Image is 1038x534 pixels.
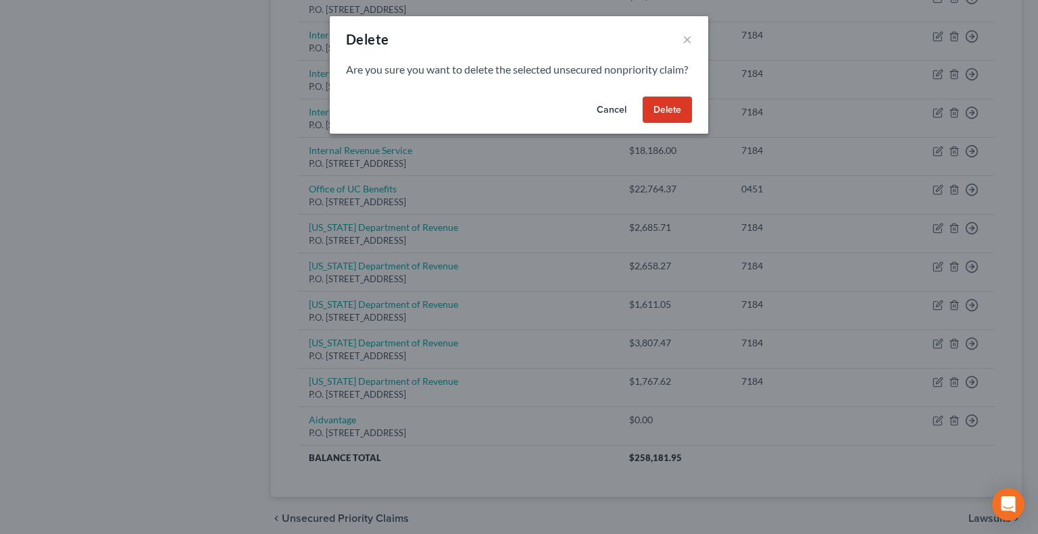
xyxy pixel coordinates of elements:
p: Are you sure you want to delete the selected unsecured nonpriority claim? [346,62,692,78]
div: Open Intercom Messenger [992,488,1024,520]
button: Delete [643,97,692,124]
button: × [683,31,692,47]
div: Delete [346,30,389,49]
button: Cancel [586,97,637,124]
